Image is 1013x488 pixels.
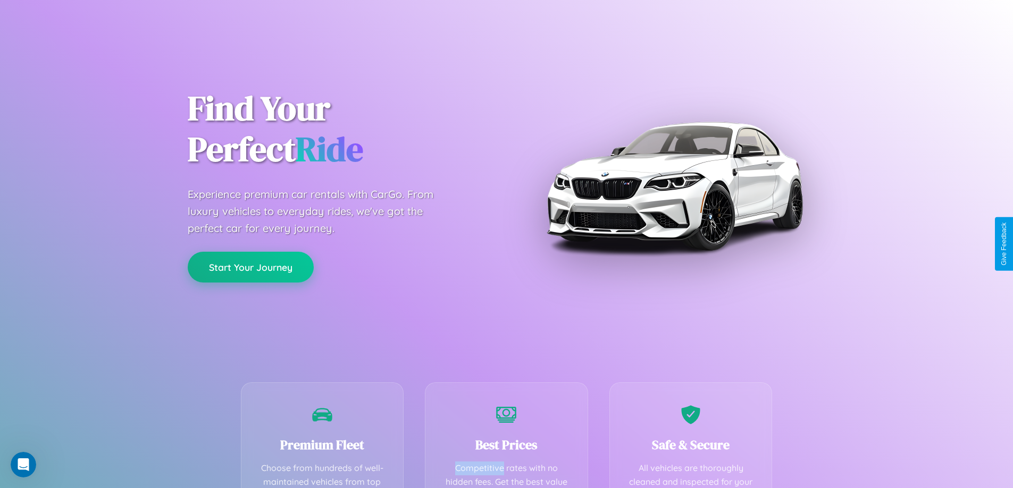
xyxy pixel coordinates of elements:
h3: Premium Fleet [257,436,388,453]
img: Premium BMW car rental vehicle [541,53,807,319]
h3: Best Prices [441,436,572,453]
h3: Safe & Secure [626,436,756,453]
p: Experience premium car rentals with CarGo. From luxury vehicles to everyday rides, we've got the ... [188,186,454,237]
button: Start Your Journey [188,252,314,282]
iframe: Intercom live chat [11,452,36,477]
span: Ride [296,126,363,172]
h1: Find Your Perfect [188,88,491,170]
div: Give Feedback [1000,222,1008,266]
